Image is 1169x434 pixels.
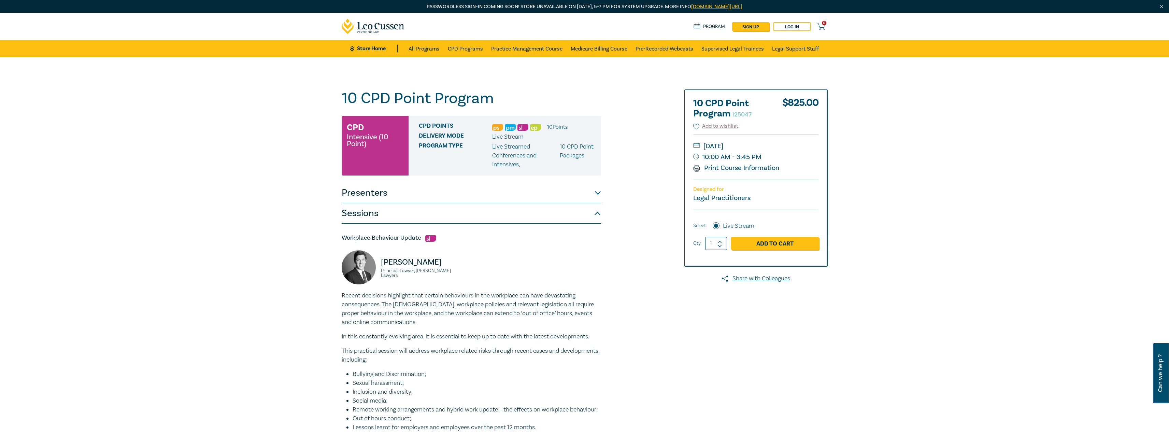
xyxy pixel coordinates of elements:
a: Print Course Information [693,164,780,172]
h3: CPD [347,121,364,134]
li: Bullying and Discrimination; [353,370,601,379]
li: Social media; [353,396,601,405]
a: Pre-Recorded Webcasts [636,40,693,57]
img: Practice Management & Business Skills [505,124,516,131]
img: Substantive Law [517,124,528,131]
small: I25047 [732,111,752,118]
label: Live Stream [723,222,754,230]
p: Passwordless sign-in coming soon! Store unavailable on [DATE], 5–7 PM for system upgrade. More info [342,3,828,11]
small: Legal Practitioners [693,194,751,202]
a: sign up [732,22,769,31]
small: Principal Lawyer, [PERSON_NAME] Lawyers [381,268,467,278]
a: Share with Colleagues [684,274,828,283]
span: Program type [419,142,492,169]
img: Daniel Victory [342,250,376,284]
img: Substantive Law [425,235,436,242]
a: All Programs [409,40,440,57]
a: Program [694,23,725,30]
a: Log in [773,22,811,31]
li: Remote working arrangements and hybrid work update – the effects on workplace behaviour; [353,405,601,414]
div: $ 825.00 [782,98,819,122]
h5: Workplace Behaviour Update [342,234,601,242]
a: Supervised Legal Trainees [701,40,764,57]
a: Medicare Billing Course [571,40,627,57]
small: [DATE] [693,141,819,152]
span: Select: [693,222,707,229]
a: Practice Management Course [491,40,562,57]
a: Store Home [350,45,397,52]
iframe: LiveChat chat widget [1123,388,1152,417]
button: Sessions [342,203,601,224]
h1: 10 CPD Point Program [342,89,601,107]
img: Professional Skills [492,124,503,131]
p: Live Streamed Conferences and Intensives , [492,142,560,169]
span: CPD Points [419,123,492,131]
li: Inclusion and diversity; [353,388,601,396]
span: Can we help ? [1157,347,1164,399]
button: Add to wishlist [693,122,739,130]
a: Add to Cart [731,237,819,250]
p: This practical session will address workplace related risks through recent cases and developments... [342,347,601,364]
a: CPD Programs [448,40,483,57]
p: [PERSON_NAME] [381,257,467,268]
li: Lessons learnt for employers and employees over the past 12 months. [353,423,601,432]
button: Presenters [342,183,601,203]
input: 1 [705,237,727,250]
a: Legal Support Staff [772,40,819,57]
span: Live Stream [492,133,524,141]
p: In this constantly evolving area, it is essential to keep up to date with the latest developments. [342,332,601,341]
h2: 10 CPD Point Program [693,98,768,119]
p: Designed for [693,186,819,193]
p: 10 CPD Point Packages [560,142,596,169]
img: Ethics & Professional Responsibility [530,124,541,131]
img: Close [1159,4,1165,10]
span: Delivery Mode [419,132,492,141]
small: 10:00 AM - 3:45 PM [693,152,819,163]
span: 0 [822,21,826,25]
a: [DOMAIN_NAME][URL] [691,3,742,10]
li: 10 Point s [547,123,568,131]
p: Recent decisions highlight that certain behaviours in the workplace can have devastating conseque... [342,291,601,327]
label: Qty [693,240,701,247]
li: Out of hours conduct; [353,414,601,423]
small: Intensive (10 Point) [347,134,403,147]
li: Sexual harassment; [353,379,601,388]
